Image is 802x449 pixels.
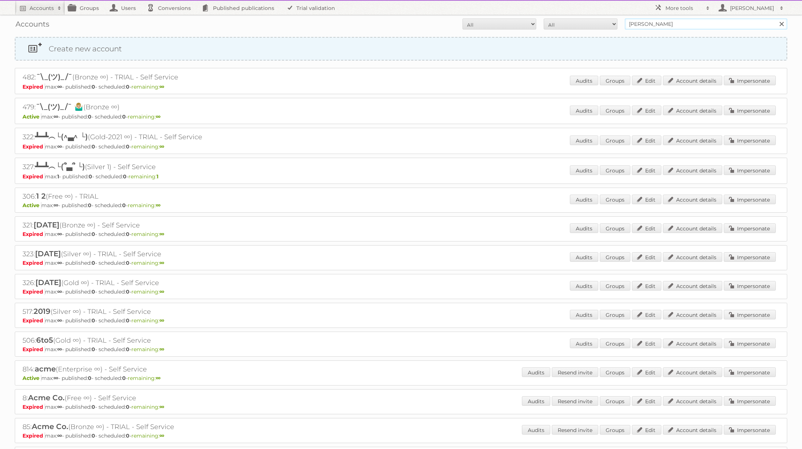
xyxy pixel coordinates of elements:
[131,346,164,353] span: remaining:
[23,317,45,324] span: Expired
[600,136,630,145] a: Groups
[570,339,598,348] a: Audits
[159,288,164,295] strong: ∞
[159,346,164,353] strong: ∞
[131,260,164,266] span: remaining:
[663,76,722,85] a: Account details
[651,1,713,15] a: More tools
[23,231,45,237] span: Expired
[122,202,126,209] strong: 0
[57,317,62,324] strong: ∞
[632,281,661,291] a: Edit
[632,425,661,435] a: Edit
[122,375,126,381] strong: 0
[663,310,722,319] a: Account details
[663,223,722,233] a: Account details
[126,432,130,439] strong: 0
[570,195,598,204] a: Audits
[724,425,776,435] a: Impersonate
[632,165,661,175] a: Edit
[92,231,95,237] strong: 0
[131,83,164,90] span: remaining:
[159,231,164,237] strong: ∞
[131,143,164,150] span: remaining:
[156,173,158,180] strong: 1
[724,281,776,291] a: Impersonate
[570,252,598,262] a: Audits
[88,202,92,209] strong: 0
[23,113,779,120] p: max: - published: - scheduled: -
[552,396,598,406] a: Resend invite
[128,375,161,381] span: remaining:
[126,83,130,90] strong: 0
[128,202,161,209] span: remaining:
[88,375,92,381] strong: 0
[600,310,630,319] a: Groups
[23,393,281,403] h2: 8: (Free ∞) - Self Service
[724,223,776,233] a: Impersonate
[57,260,62,266] strong: ∞
[57,83,62,90] strong: ∞
[23,83,45,90] span: Expired
[600,76,630,85] a: Groups
[36,102,83,111] span: ¯\_(ツ)_/¯ 🤷🏼‍♂️
[600,425,630,435] a: Groups
[131,231,164,237] span: remaining:
[600,195,630,204] a: Groups
[23,317,779,324] p: max: - published: - scheduled: -
[23,260,779,266] p: max: - published: - scheduled: -
[23,260,45,266] span: Expired
[663,425,722,435] a: Account details
[35,249,61,258] span: [DATE]
[23,83,779,90] p: max: - published: - scheduled: -
[131,317,164,324] span: remaining:
[522,367,550,377] a: Audits
[570,106,598,115] a: Audits
[92,83,95,90] strong: 0
[632,339,661,348] a: Edit
[570,76,598,85] a: Audits
[632,223,661,233] a: Edit
[23,346,779,353] p: max: - published: - scheduled: -
[126,231,130,237] strong: 0
[23,278,281,288] h2: 326: (Gold ∞) - TRIAL - Self Service
[663,281,722,291] a: Account details
[600,252,630,262] a: Groups
[143,1,198,15] a: Conversions
[570,165,598,175] a: Audits
[570,281,598,291] a: Audits
[23,404,45,410] span: Expired
[23,202,41,209] span: Active
[23,132,281,143] h2: 322: (Gold-2021 ∞) - TRIAL - Self Service
[23,173,779,180] p: max: - published: - scheduled: -
[23,192,281,201] h2: 306: (Free ∞) - TRIAL
[663,339,722,348] a: Account details
[632,136,661,145] a: Edit
[600,165,630,175] a: Groups
[23,288,779,295] p: max: - published: - scheduled: -
[724,396,776,406] a: Impersonate
[131,432,164,439] span: remaining:
[23,72,281,83] h2: 482: (Bronze ∞) - TRIAL - Self Service
[632,76,661,85] a: Edit
[600,106,630,115] a: Groups
[23,364,281,374] h2: 814: (Enterprise ∞) - Self Service
[713,1,787,15] a: [PERSON_NAME]
[122,113,126,120] strong: 0
[57,288,62,295] strong: ∞
[54,113,58,120] strong: ∞
[126,317,130,324] strong: 0
[35,162,85,171] span: ┻━┻︵└(՞▃՞ └)
[92,317,95,324] strong: 0
[126,346,130,353] strong: 0
[92,288,95,295] strong: 0
[724,339,776,348] a: Impersonate
[632,252,661,262] a: Edit
[23,113,41,120] span: Active
[23,432,779,439] p: max: - published: - scheduled: -
[23,143,779,150] p: max: - published: - scheduled: -
[632,106,661,115] a: Edit
[131,288,164,295] span: remaining:
[552,367,598,377] a: Resend invite
[89,173,92,180] strong: 0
